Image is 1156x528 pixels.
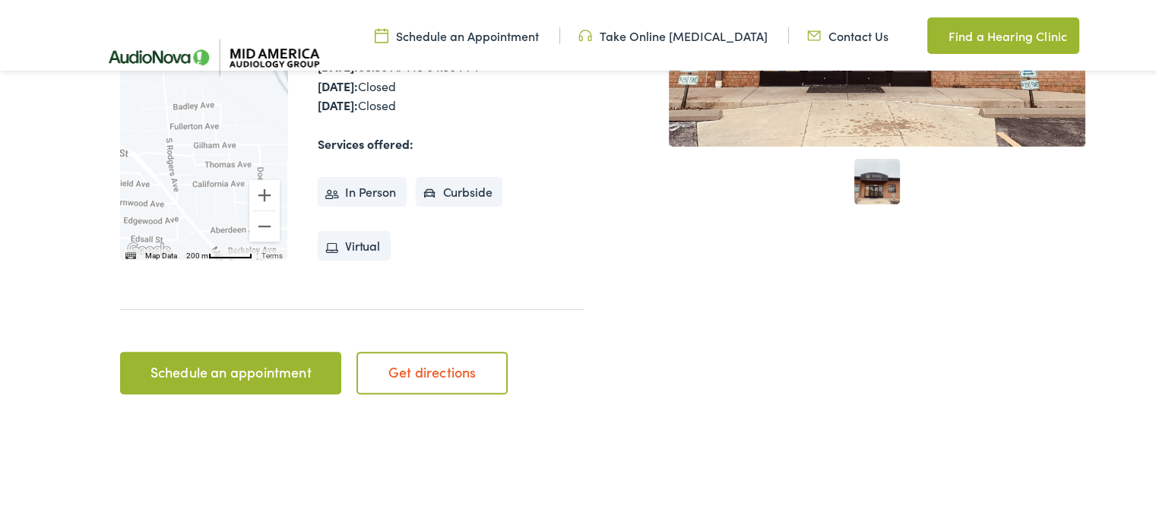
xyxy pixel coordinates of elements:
img: Google [124,238,174,258]
strong: [DATE]: [318,94,358,111]
button: Zoom in [249,178,280,208]
a: Find a Hearing Clinic [927,15,1079,52]
li: Curbside [416,175,503,205]
a: Get directions [356,349,508,392]
a: Schedule an appointment [120,349,341,392]
a: 1 [854,157,900,202]
a: Take Online [MEDICAL_DATA] [578,25,768,42]
img: utility icon [807,25,821,42]
button: Zoom out [249,209,280,239]
button: Map Data [145,248,177,259]
li: In Person [318,175,407,205]
a: Terms (opens in new tab) [261,249,283,258]
a: Contact Us [807,25,888,42]
img: utility icon [578,25,592,42]
a: Schedule an Appointment [375,25,539,42]
li: Virtual [318,229,391,259]
a: Open this area in Google Maps (opens a new window) [124,238,174,258]
button: Map Scale: 200 m per 54 pixels [182,247,257,258]
button: Keyboard shortcuts [125,248,136,259]
strong: [DATE]: [318,75,358,92]
strong: Services offered: [318,133,413,150]
img: utility icon [927,24,941,43]
img: utility icon [375,25,388,42]
span: 200 m [186,249,208,258]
